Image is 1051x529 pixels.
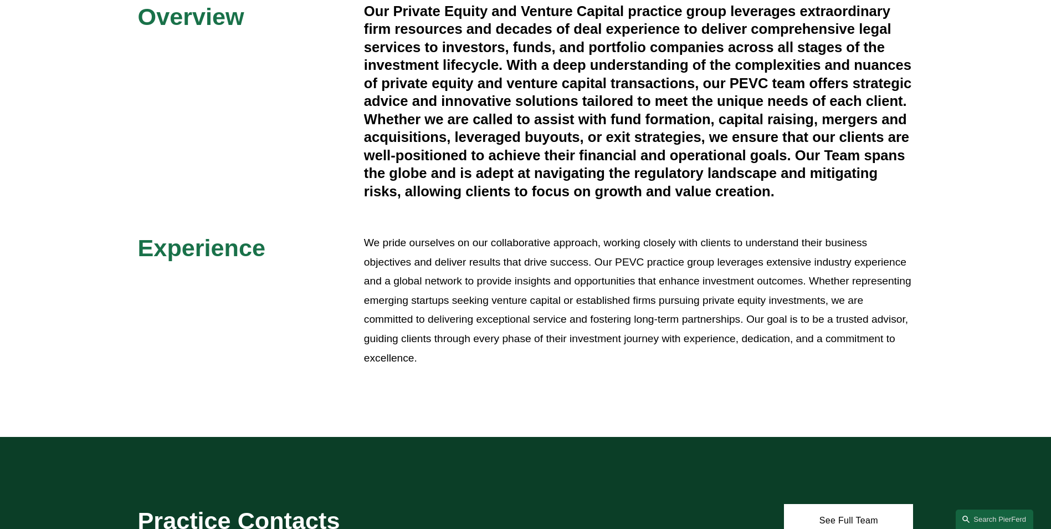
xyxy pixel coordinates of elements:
p: We pride ourselves on our collaborative approach, working closely with clients to understand thei... [364,233,914,368]
h4: Our Private Equity and Venture Capital practice group leverages extraordinary firm resources and ... [364,2,914,200]
span: Overview [138,3,244,30]
span: Experience [138,235,265,261]
a: Search this site [956,510,1033,529]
